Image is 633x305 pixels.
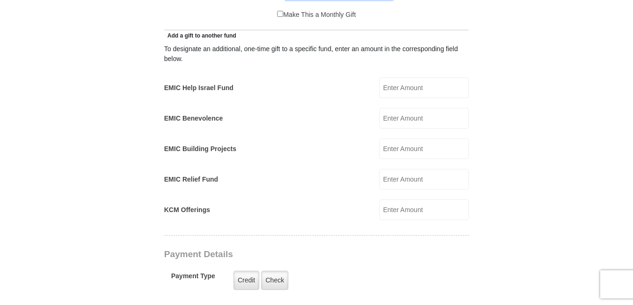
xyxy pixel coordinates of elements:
[164,32,236,39] span: Add a gift to another fund
[164,205,210,215] label: KCM Offerings
[164,114,223,123] label: EMIC Benevolence
[261,271,288,290] label: Check
[164,249,403,260] h3: Payment Details
[164,144,236,154] label: EMIC Building Projects
[379,199,469,220] input: Enter Amount
[379,108,469,129] input: Enter Amount
[379,138,469,159] input: Enter Amount
[379,77,469,98] input: Enter Amount
[277,11,283,17] input: Make This a Monthly Gift
[164,44,469,64] div: To designate an additional, one-time gift to a specific fund, enter an amount in the correspondin...
[277,10,356,20] label: Make This a Monthly Gift
[379,169,469,190] input: Enter Amount
[234,271,259,290] label: Credit
[164,175,218,184] label: EMIC Relief Fund
[171,272,215,285] h5: Payment Type
[164,83,234,93] label: EMIC Help Israel Fund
